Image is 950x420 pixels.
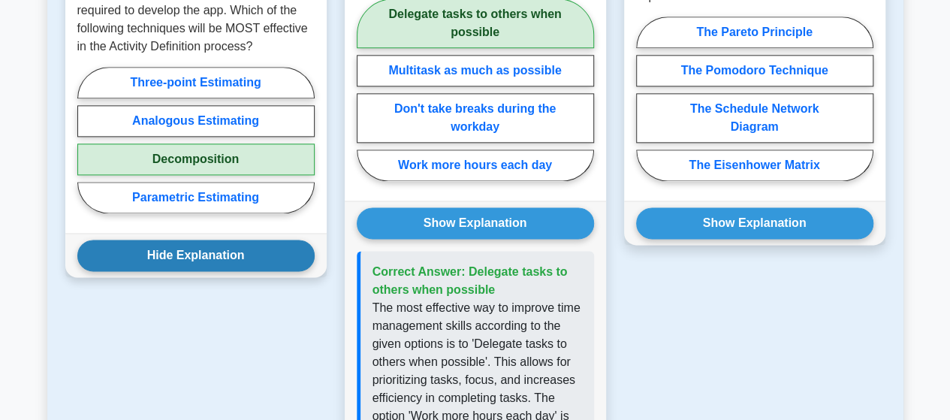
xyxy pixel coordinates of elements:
[357,55,594,86] label: Multitask as much as possible
[77,105,315,137] label: Analogous Estimating
[357,150,594,181] label: Work more hours each day
[77,182,315,213] label: Parametric Estimating
[357,207,594,239] button: Show Explanation
[636,207,873,239] button: Show Explanation
[636,93,873,143] label: The Schedule Network Diagram
[357,93,594,143] label: Don't take breaks during the workday
[372,265,568,296] span: Correct Answer: Delegate tasks to others when possible
[77,67,315,98] label: Three-point Estimating
[77,144,315,175] label: Decomposition
[636,17,873,48] label: The Pareto Principle
[636,55,873,86] label: The Pomodoro Technique
[636,150,873,181] label: The Eisenhower Matrix
[77,240,315,271] button: Hide Explanation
